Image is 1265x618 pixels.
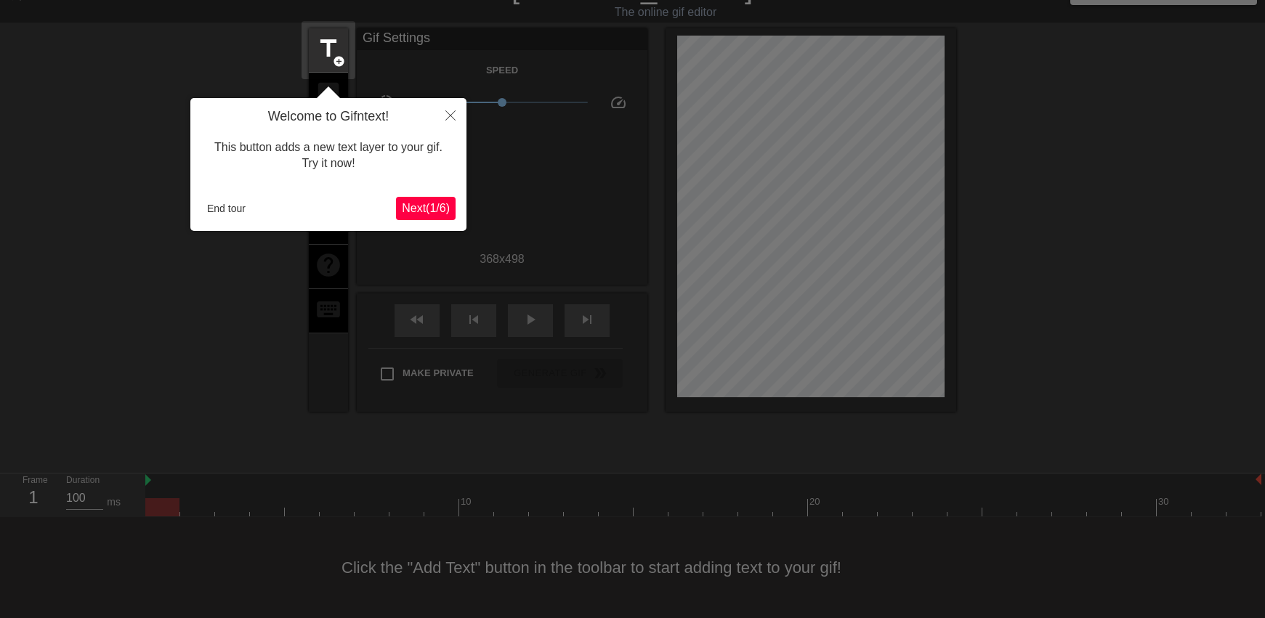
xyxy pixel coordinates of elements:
[435,98,466,131] button: Close
[201,109,456,125] h4: Welcome to Gifntext!
[201,198,251,219] button: End tour
[396,197,456,220] button: Next
[402,202,450,214] span: Next ( 1 / 6 )
[201,125,456,187] div: This button adds a new text layer to your gif. Try it now!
